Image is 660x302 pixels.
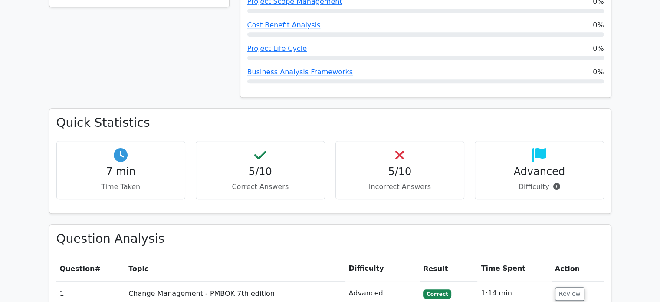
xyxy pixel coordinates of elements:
[423,289,451,298] span: Correct
[203,182,318,192] p: Correct Answers
[593,43,604,54] span: 0%
[247,21,321,29] a: Cost Benefit Analysis
[345,256,420,281] th: Difficulty
[552,256,604,281] th: Action
[60,265,95,273] span: Question
[64,182,178,192] p: Time Taken
[420,256,477,281] th: Result
[477,256,551,281] th: Time Spent
[247,44,307,53] a: Project Life Cycle
[56,116,604,130] h3: Quick Statistics
[482,166,597,178] h4: Advanced
[482,182,597,192] p: Difficulty
[343,182,457,192] p: Incorrect Answers
[247,68,353,76] a: Business Analysis Frameworks
[343,166,457,178] h4: 5/10
[125,256,345,281] th: Topic
[555,287,584,301] button: Review
[593,20,604,30] span: 0%
[56,256,125,281] th: #
[203,166,318,178] h4: 5/10
[56,232,604,246] h3: Question Analysis
[593,67,604,77] span: 0%
[64,166,178,178] h4: 7 min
